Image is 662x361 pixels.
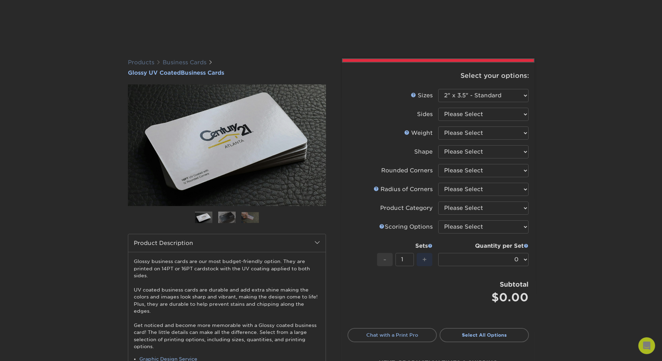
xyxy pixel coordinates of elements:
[128,69,181,76] span: Glossy UV Coated
[128,234,326,252] h2: Product Description
[348,328,437,342] a: Chat with a Print Pro
[195,209,212,227] img: Business Cards 01
[381,166,433,175] div: Rounded Corners
[422,254,427,265] span: +
[411,91,433,100] div: Sizes
[414,148,433,156] div: Shape
[638,337,655,354] div: Open Intercom Messenger
[128,59,154,66] a: Products
[500,280,529,288] strong: Subtotal
[383,254,386,265] span: -
[377,242,433,250] div: Sets
[128,69,326,76] h1: Business Cards
[404,129,433,137] div: Weight
[128,69,326,76] a: Glossy UV CoatedBusiness Cards
[163,59,206,66] a: Business Cards
[348,63,529,89] div: Select your options:
[379,223,433,231] div: Scoring Options
[242,212,259,223] img: Business Cards 03
[218,211,236,223] img: Business Cards 02
[380,204,433,212] div: Product Category
[134,258,320,350] p: Glossy business cards are our most budget-friendly option. They are printed on 14PT or 16PT cards...
[374,185,433,194] div: Radius of Corners
[443,289,529,306] div: $0.00
[417,110,433,118] div: Sides
[128,46,326,244] img: Glossy UV Coated 01
[438,242,529,250] div: Quantity per Set
[440,328,529,342] a: Select All Options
